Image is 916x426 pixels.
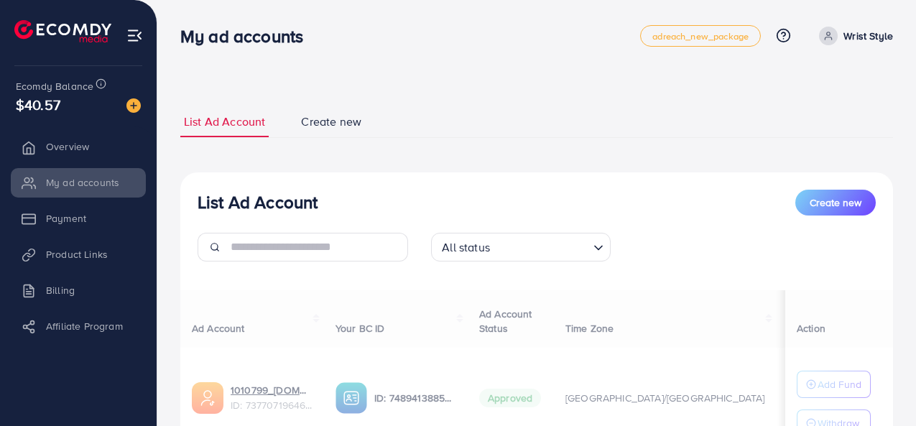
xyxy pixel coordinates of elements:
img: logo [14,20,111,42]
span: adreach_new_package [652,32,749,41]
h3: List Ad Account [198,192,318,213]
input: Search for option [494,234,588,258]
a: Wrist Style [813,27,893,45]
span: Create new [810,195,861,210]
img: image [126,98,141,113]
img: menu [126,27,143,44]
h3: My ad accounts [180,26,315,47]
span: All status [439,237,493,258]
div: Search for option [431,233,611,261]
p: Wrist Style [843,27,893,45]
span: $40.57 [16,94,60,115]
span: List Ad Account [184,114,265,130]
span: Ecomdy Balance [16,79,93,93]
a: adreach_new_package [640,25,761,47]
button: Create new [795,190,876,216]
span: Create new [301,114,361,130]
